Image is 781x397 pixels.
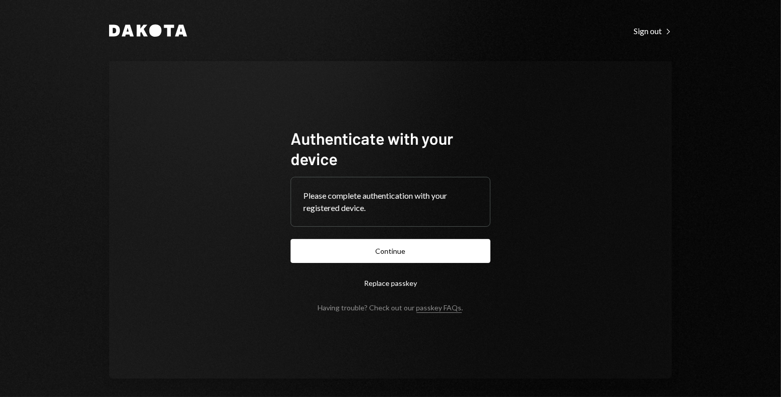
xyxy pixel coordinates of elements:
div: Having trouble? Check out our . [318,303,463,312]
a: Sign out [634,25,672,36]
div: Sign out [634,26,672,36]
div: Please complete authentication with your registered device. [303,190,478,214]
a: passkey FAQs [416,303,462,313]
button: Continue [291,239,490,263]
h1: Authenticate with your device [291,128,490,169]
button: Replace passkey [291,271,490,295]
